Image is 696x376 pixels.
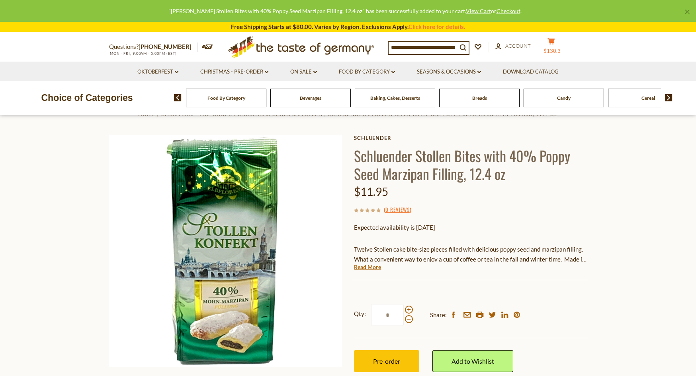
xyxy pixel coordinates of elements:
[354,263,381,271] a: Read More
[200,68,268,76] a: Christmas - PRE-ORDER
[385,205,410,214] a: 0 Reviews
[495,42,531,50] a: Account
[503,68,559,76] a: Download Catalog
[354,147,587,182] h1: Schluender Stollen Bites with 40% Poppy Seed Marzipan Filling, 12.4 oz
[466,8,491,14] a: View Cart
[557,95,571,101] a: Candy
[290,68,317,76] a: On Sale
[139,43,192,50] a: [PHONE_NUMBER]
[137,68,178,76] a: Oktoberfest
[354,350,419,372] button: Pre-order
[685,10,690,14] a: ×
[373,357,400,365] span: Pre-order
[354,185,388,198] span: $11.95
[174,94,182,101] img: previous arrow
[472,95,487,101] a: Breads
[354,135,587,141] a: Schluender
[6,6,683,16] div: "[PERSON_NAME] Stollen Bites with 40% Poppy Seed Marzipan Filling, 12.4 oz" has been successfully...
[641,95,655,101] a: Cereal
[544,48,561,54] span: $130.3
[207,95,245,101] a: Food By Category
[432,350,513,372] a: Add to Wishlist
[354,309,366,319] strong: Qty:
[665,94,673,101] img: next arrow
[339,68,395,76] a: Food By Category
[409,23,465,30] a: Click here for details.
[371,304,404,326] input: Qty:
[417,68,481,76] a: Seasons & Occasions
[109,42,197,52] p: Questions?
[430,310,447,320] span: Share:
[539,37,563,57] button: $130.3
[370,95,420,101] a: Baking, Cakes, Desserts
[354,223,587,233] p: Expected availability is [DATE]
[354,244,587,264] p: Twelve Stollen cake bite-size pieces filled with delicious poppy seed and marzipan filling. What ...
[300,95,321,101] a: Beverages
[384,205,411,213] span: ( )
[109,135,342,367] img: Schluender Stollen Bites with 40% Poppy Seed Marzipan Filling, 12.4 oz
[497,8,520,14] a: Checkout
[109,51,177,56] span: MON - FRI, 9:00AM - 5:00PM (EST)
[505,43,531,49] span: Account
